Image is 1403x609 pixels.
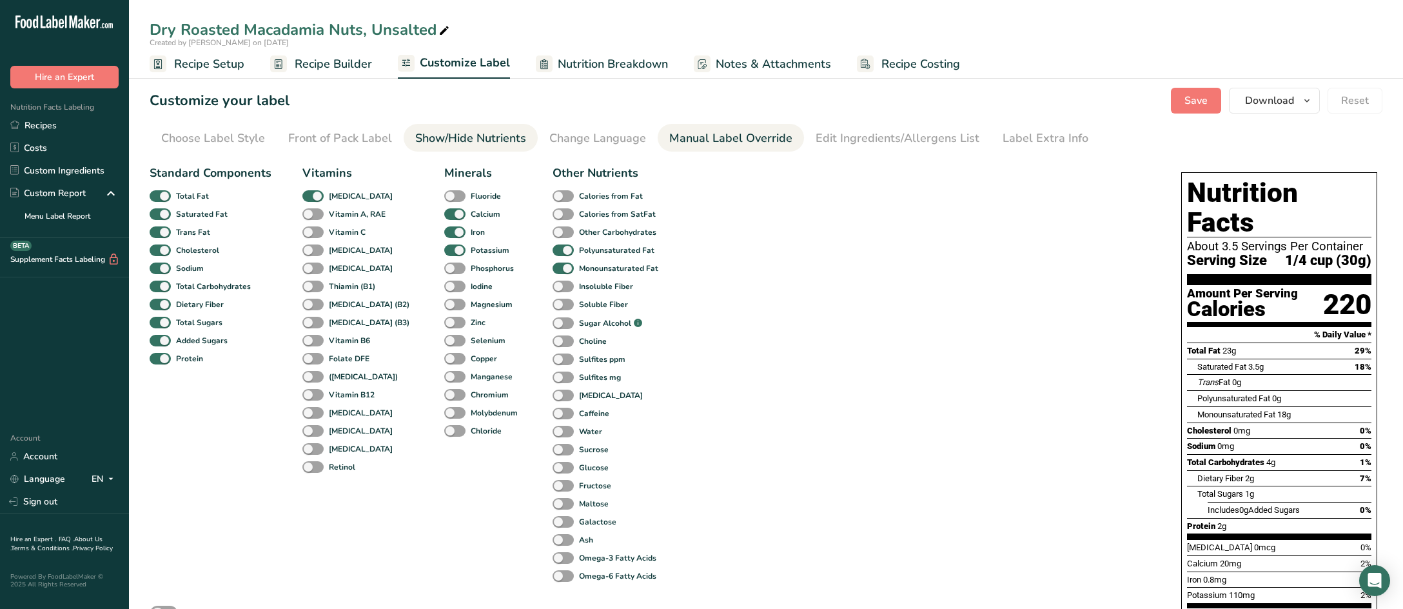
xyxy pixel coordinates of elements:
a: Customize Label [398,48,510,79]
b: Iodine [471,281,493,292]
b: ([MEDICAL_DATA]) [329,371,398,383]
span: Recipe Costing [881,55,960,73]
b: [MEDICAL_DATA] (B3) [329,317,409,328]
b: Omega-3 Fatty Acids [579,552,656,564]
span: 4g [1266,457,1275,467]
a: Recipe Setup [150,50,244,79]
i: Trans [1197,377,1219,387]
span: 7% [1360,474,1371,483]
b: Magnesium [471,299,513,310]
button: Save [1171,88,1221,114]
span: Customize Label [420,54,510,72]
span: Potassium [1187,590,1227,600]
b: Ash [579,534,593,546]
div: Choose Label Style [161,130,265,147]
div: Dry Roasted Macadamia Nuts, Unsalted [150,18,452,41]
b: Added Sugars [176,335,228,346]
b: Cholesterol [176,245,219,256]
span: 18% [1355,362,1371,372]
span: Nutrition Breakdown [558,55,668,73]
b: Caffeine [579,408,609,419]
span: 1g [1245,489,1254,499]
span: Iron [1187,575,1201,584]
span: Save [1184,93,1208,108]
b: Sugar Alcohol [579,317,631,329]
b: Sodium [176,263,204,274]
b: Selenium [471,335,505,346]
span: 20mg [1220,559,1241,568]
b: Water [579,426,602,437]
div: Edit Ingredients/Allergens List [816,130,979,147]
b: Saturated Fat [176,208,228,220]
span: 1% [1360,457,1371,467]
div: Label Extra Info [1003,130,1088,147]
span: Sodium [1187,441,1215,451]
b: Manganese [471,371,513,383]
span: 23g [1222,346,1236,355]
span: 0% [1360,543,1371,552]
span: Download [1245,93,1294,108]
span: 0g [1239,505,1248,515]
b: Potassium [471,245,509,256]
b: Trans Fat [176,226,210,238]
span: 3.5g [1248,362,1264,372]
div: Open Intercom Messenger [1359,565,1390,596]
span: Total Carbohydrates [1187,457,1264,467]
a: Recipe Builder [270,50,372,79]
button: Download [1229,88,1320,114]
span: Fat [1197,377,1230,387]
b: Polyunsaturated Fat [579,245,654,256]
b: Phosphorus [471,263,514,274]
a: FAQ . [59,535,74,544]
span: Total Sugars [1197,489,1243,499]
b: [MEDICAL_DATA] [329,245,393,256]
span: 0mg [1233,426,1250,435]
div: Amount Per Serving [1187,288,1298,300]
span: 18g [1277,410,1291,419]
button: Reset [1328,88,1382,114]
b: [MEDICAL_DATA] (B2) [329,299,409,310]
span: 0g [1232,377,1241,387]
b: [MEDICAL_DATA] [329,425,393,437]
b: Insoluble Fiber [579,281,633,292]
b: Vitamin C [329,226,366,238]
span: 0% [1360,441,1371,451]
div: About 3.5 Servings Per Container [1187,240,1371,253]
span: 110mg [1229,590,1255,600]
span: Polyunsaturated Fat [1197,394,1270,403]
span: Saturated Fat [1197,362,1246,372]
b: Molybdenum [471,407,518,419]
b: Fluoride [471,190,501,202]
span: 2g [1217,521,1226,531]
b: Vitamin A, RAE [329,208,386,220]
a: Recipe Costing [857,50,960,79]
b: Vitamin B6 [329,335,370,346]
b: Copper [471,353,497,364]
span: Cholesterol [1187,426,1231,435]
b: [MEDICAL_DATA] [329,190,393,202]
a: Terms & Conditions . [11,544,73,553]
div: Calories [1187,300,1298,319]
span: 1/4 cup (30g) [1285,253,1371,269]
b: Calories from Fat [579,190,643,202]
span: Calcium [1187,559,1218,568]
b: Thiamin (B1) [329,281,375,292]
span: 29% [1355,346,1371,355]
span: Recipe Builder [295,55,372,73]
b: Galactose [579,516,616,528]
b: Protein [176,353,203,364]
span: Total Fat [1187,346,1221,355]
span: Includes Added Sugars [1208,505,1300,515]
span: Reset [1341,93,1369,108]
div: Powered By FoodLabelMaker © 2025 All Rights Reserved [10,573,119,588]
b: Calcium [471,208,500,220]
a: Privacy Policy [73,544,113,553]
b: Monounsaturated Fat [579,263,658,274]
b: Folate DFE [329,353,369,364]
b: [MEDICAL_DATA] [329,263,393,274]
b: Other Carbohydrates [579,226,656,238]
span: 0% [1360,426,1371,435]
b: Choline [579,335,607,347]
b: Omega-6 Fatty Acids [579,570,656,582]
span: Recipe Setup [174,55,244,73]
